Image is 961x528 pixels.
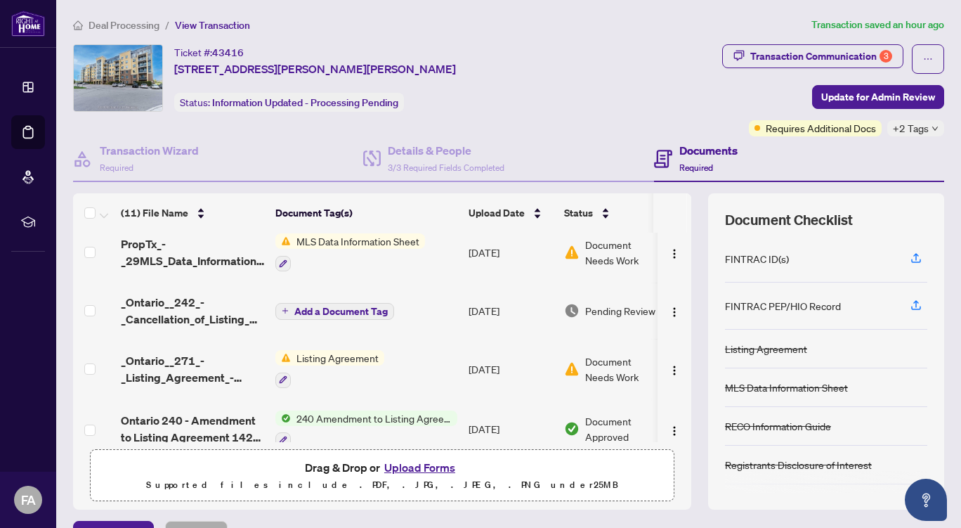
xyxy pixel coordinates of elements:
[821,86,935,108] span: Update for Admin Review
[663,241,686,264] button: Logo
[388,162,504,173] span: 3/3 Required Fields Completed
[725,251,789,266] div: FINTRAC ID(s)
[679,162,713,173] span: Required
[564,303,580,318] img: Document Status
[275,302,394,320] button: Add a Document Tag
[121,412,264,446] span: Ontario 240 - Amendment to Listing Agreement 1421 [PERSON_NAME].pdf
[463,222,558,283] td: [DATE]
[275,411,457,449] button: Status Icon240 Amendment to Listing Agreement - Authority to Offer for Sale Price Change/Extensio...
[725,210,853,230] span: Document Checklist
[564,361,580,377] img: Document Status
[880,50,892,63] div: 3
[663,300,686,322] button: Logo
[174,60,456,77] span: [STREET_ADDRESS][PERSON_NAME][PERSON_NAME]
[463,193,558,233] th: Upload Date
[893,120,929,136] span: +2 Tags
[89,19,159,32] span: Deal Processing
[585,413,672,444] span: Document Approved
[722,44,903,68] button: Transaction Communication3
[463,283,558,339] td: [DATE]
[931,125,939,132] span: down
[121,294,264,328] span: _Ontario__242_-_Cancellation_of_Listing_Agreement___Authority_to_Offer_for_Sale__4_ 1.pdf
[11,11,45,37] img: logo
[663,418,686,440] button: Logo
[558,193,678,233] th: Status
[750,45,892,67] div: Transaction Communication
[275,233,425,271] button: Status IconMLS Data Information Sheet
[175,19,250,32] span: View Transaction
[100,142,199,159] h4: Transaction Wizard
[463,399,558,460] td: [DATE]
[663,358,686,380] button: Logo
[100,162,133,173] span: Required
[212,96,398,109] span: Information Updated - Processing Pending
[275,411,291,426] img: Status Icon
[73,20,83,30] span: home
[275,350,384,388] button: Status IconListing Agreement
[923,54,933,64] span: ellipsis
[725,457,872,472] div: Registrants Disclosure of Interest
[270,193,463,233] th: Document Tag(s)
[725,298,841,314] div: FINTRAC PEP/HIO Record
[725,380,848,395] div: MLS Data Information Sheet
[74,45,162,111] img: IMG-W12278238_1.jpg
[469,205,525,221] span: Upload Date
[91,450,674,502] span: Drag & Drop orUpload FormsSupported files include .PDF, .JPG, .JPEG, .PNG under25MB
[905,479,947,521] button: Open asap
[99,477,665,494] p: Supported files include .PDF, .JPG, .JPEG, .PNG under 25 MB
[174,44,244,60] div: Ticket #:
[679,142,738,159] h4: Documents
[463,339,558,399] td: [DATE]
[291,411,457,426] span: 240 Amendment to Listing Agreement - Authority to Offer for Sale Price Change/Extension/Amendment(s)
[165,17,169,33] li: /
[291,350,384,366] span: Listing Agreement
[121,236,264,269] span: PropTx_-_29MLS_Data_Information_Form_-_Condo_Co-op_Co-Ownership_Time_Share_-_Sale__1_.pdf
[725,341,807,356] div: Listing Agreement
[121,352,264,386] span: _Ontario__271_-_Listing_Agreement_-_Seller_Designated_Representation_Agreement_-_Authority_to_Off...
[725,418,831,434] div: RECO Information Guide
[564,205,593,221] span: Status
[380,458,459,477] button: Upload Forms
[275,303,394,320] button: Add a Document Tag
[585,237,658,268] span: Document Needs Work
[305,458,459,477] span: Drag & Drop or
[812,85,944,109] button: Update for Admin Review
[275,350,291,366] img: Status Icon
[564,245,580,260] img: Document Status
[669,425,680,437] img: Logo
[669,249,680,260] img: Logo
[669,307,680,318] img: Logo
[21,490,36,510] span: FA
[766,120,876,136] span: Requires Additional Docs
[294,307,388,316] span: Add a Document Tag
[585,303,655,318] span: Pending Review
[121,205,188,221] span: (11) File Name
[212,46,244,59] span: 43416
[115,193,270,233] th: (11) File Name
[811,17,944,33] article: Transaction saved an hour ago
[282,307,289,314] span: plus
[275,233,291,249] img: Status Icon
[585,354,658,385] span: Document Needs Work
[564,421,580,437] img: Document Status
[174,93,404,112] div: Status:
[669,365,680,376] img: Logo
[291,233,425,249] span: MLS Data Information Sheet
[388,142,504,159] h4: Details & People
